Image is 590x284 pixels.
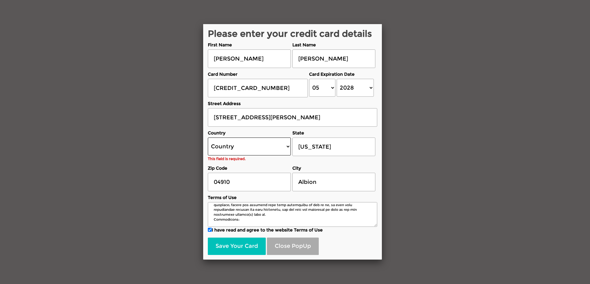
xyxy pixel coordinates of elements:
input: City [292,173,375,191]
label: State [292,130,375,136]
input: Last Name [292,49,375,68]
input: Street Address [208,108,377,127]
textarea: Loremip do Sitametc Adip, elitsedd ei Temporin Utlab Etd. Magna Aliqu en Adminim veniam quis nos ... [208,202,377,227]
button: Close PopUp [267,238,319,255]
input: I have read and agree to the website Terms of Use [208,228,212,232]
label: Last Name [292,42,375,48]
label: Card Expiration Date [309,71,375,77]
input: First Name [208,49,291,68]
label: Zip Code [208,165,291,171]
h2: Please enter your credit card details [208,29,377,39]
input: State [292,138,375,156]
label: First Name [208,42,291,48]
button: Save Your Card [208,238,266,255]
input: Card Number [208,79,308,97]
input: Zip Code [208,173,291,191]
label: I have read and agree to the website Terms of Use [208,227,377,233]
label: Street Address [208,100,377,107]
label: Terms of Use [208,194,377,201]
label: Card Number [208,71,308,77]
span: This field is required. [208,156,246,162]
label: Country [208,130,291,136]
label: City [292,165,375,171]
